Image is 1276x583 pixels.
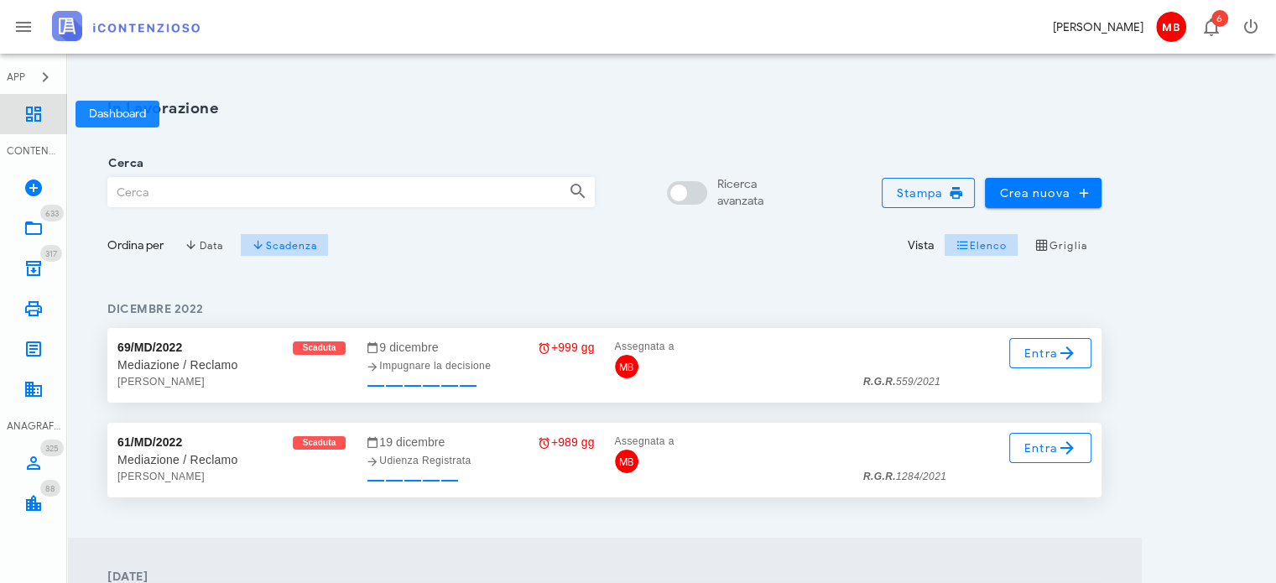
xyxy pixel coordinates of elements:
[998,185,1088,200] span: Crea nuova
[107,237,164,254] div: Ordina per
[40,245,62,262] span: Distintivo
[944,233,1018,257] button: Elenco
[117,451,346,468] div: Mediazione / Reclamo
[863,373,940,390] div: 559/2021
[1211,10,1228,27] span: Distintivo
[1009,433,1092,463] a: Entra
[615,450,638,473] span: MB
[303,341,336,355] span: Scaduta
[107,300,1102,318] h4: dicembre 2022
[985,178,1102,208] button: Crea nuova
[1025,233,1098,257] button: Griglia
[45,248,57,259] span: 317
[117,357,346,373] div: Mediazione / Reclamo
[1023,438,1078,458] span: Entra
[7,143,60,159] div: CONTENZIOSO
[538,338,595,357] div: +999 gg
[303,436,336,450] span: Scaduta
[252,238,318,252] span: Scadenza
[538,433,595,451] div: +989 gg
[615,338,843,355] div: Assegnata a
[107,97,1102,120] h1: In Lavorazione
[1035,238,1087,252] span: Griglia
[896,185,961,200] span: Stampa
[1150,7,1190,47] button: MB
[366,357,594,374] div: Impugnare la decisione
[40,205,64,221] span: Distintivo
[1156,12,1186,42] span: MB
[615,433,843,450] div: Assegnata a
[117,373,346,390] div: [PERSON_NAME]
[7,419,60,434] div: ANAGRAFICA
[717,176,763,210] div: Ricerca avanzata
[366,433,594,451] div: 19 dicembre
[174,233,234,257] button: Data
[863,376,896,388] strong: R.G.R.
[366,452,594,469] div: Udienza Registrata
[882,178,976,208] button: Stampa
[45,443,59,454] span: 325
[1053,18,1143,36] div: [PERSON_NAME]
[103,155,143,172] label: Cerca
[1190,7,1231,47] button: Distintivo
[863,471,896,482] strong: R.G.R.
[1023,343,1078,363] span: Entra
[52,11,200,41] img: logo-text-2x.png
[366,338,594,357] div: 9 dicembre
[117,468,346,485] div: [PERSON_NAME]
[956,238,1008,252] span: Elenco
[1009,338,1092,368] a: Entra
[117,338,182,357] div: 69/MD/2022
[863,468,946,485] div: 1284/2021
[615,355,638,378] span: MB
[45,208,59,219] span: 633
[40,440,64,456] span: Distintivo
[108,178,555,206] input: Cerca
[40,480,60,497] span: Distintivo
[908,237,934,254] div: Vista
[45,483,55,494] span: 88
[185,238,222,252] span: Data
[241,233,329,257] button: Scadenza
[117,433,182,451] div: 61/MD/2022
